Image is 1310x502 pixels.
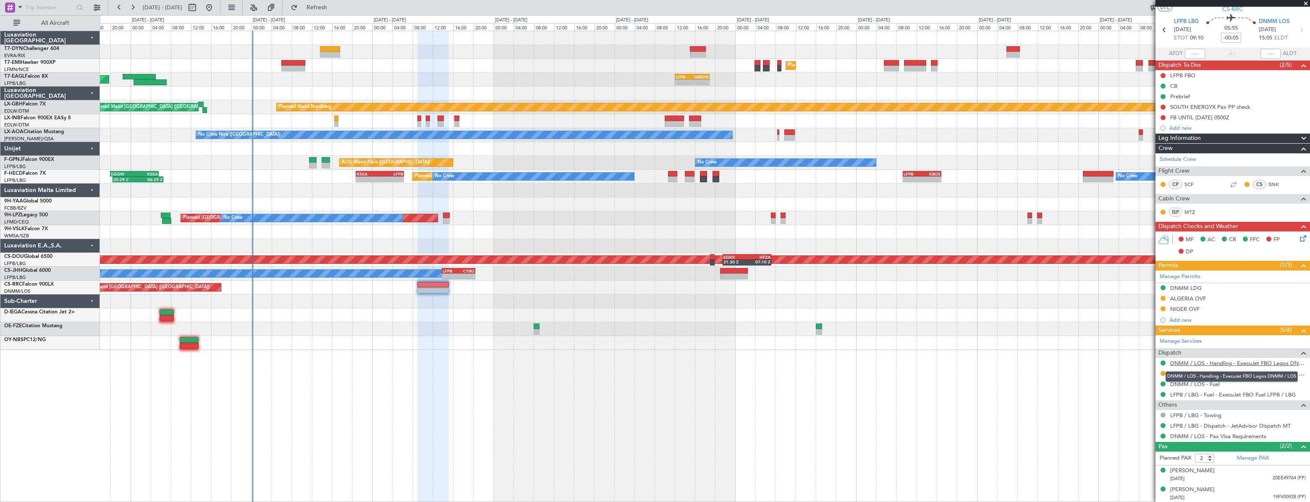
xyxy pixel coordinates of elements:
[356,171,380,176] div: KSEA
[352,23,372,31] div: 20:00
[1170,82,1177,89] div: CB
[111,171,134,176] div: EGGW
[90,23,110,31] div: 16:00
[1170,494,1184,501] span: [DATE]
[715,23,736,31] div: 20:00
[1259,26,1276,34] span: [DATE]
[183,212,302,224] div: Planned [GEOGRAPHIC_DATA] ([GEOGRAPHIC_DATA])
[1259,34,1272,42] span: 15:05
[151,23,171,31] div: 04:00
[1018,23,1038,31] div: 08:00
[736,23,756,31] div: 00:00
[372,23,393,31] div: 00:00
[4,102,23,107] span: LX-GBH
[4,268,22,273] span: CS-JHH
[4,116,21,121] span: LX-INB
[1119,23,1139,31] div: 04:00
[635,23,655,31] div: 04:00
[4,260,26,267] a: LFPB/LBG
[1170,72,1195,79] div: LFPB FBO
[1259,18,1289,26] span: DNMM LOS
[1170,433,1266,440] a: DNMM / LOS - Pax Visa Requirements
[1170,114,1229,121] div: FB UNTIL [DATE] 0500Z
[858,17,890,24] div: [DATE] - [DATE]
[1274,34,1288,42] span: ELDT
[1184,208,1203,216] a: MTZ
[4,66,29,73] a: LFMN/NCE
[413,23,433,31] div: 08:00
[4,274,26,281] a: LFPB/LBG
[979,17,1011,24] div: [DATE] - [DATE]
[1280,260,1292,269] span: (1/3)
[4,337,46,342] a: OY-NBSPC12/NG
[1268,181,1287,188] a: SNK
[747,259,770,264] div: 07:10 Z
[443,268,458,273] div: LFPB
[380,171,403,176] div: LFPB
[4,254,24,259] span: CS-DOU
[776,23,796,31] div: 08:00
[1169,316,1306,323] div: Add new
[4,337,24,342] span: OY-NBS
[458,268,474,273] div: CYBG
[4,288,30,294] a: DNMM/LOS
[435,170,454,183] div: No Crew
[132,17,164,24] div: [DATE] - [DATE]
[4,80,26,87] a: LFPB/LBG
[616,17,648,24] div: [DATE] - [DATE]
[1222,5,1243,13] span: CS-RRC
[279,101,331,113] div: Planned Maint Nurnberg
[1273,475,1306,482] span: 20EE49764 (PP)
[356,177,380,182] div: -
[4,268,51,273] a: CS-JHHGlobal 6000
[4,129,64,134] a: LX-AOACitation Mustang
[292,23,312,31] div: 08:00
[1158,144,1173,153] span: Crew
[655,23,675,31] div: 08:00
[676,80,692,85] div: -
[143,4,182,11] span: [DATE] - [DATE]
[1229,236,1236,244] span: CR
[1250,236,1260,244] span: FFC
[1174,26,1191,34] span: [DATE]
[747,255,770,260] div: HTZA
[131,23,151,31] div: 00:00
[1169,208,1182,217] div: ISP
[675,23,695,31] div: 12:00
[287,1,337,14] button: Refresh
[1169,180,1182,189] div: CP
[4,226,48,231] a: 9H-VSLKFalcon 7X
[1237,454,1269,463] a: Manage PAX
[877,23,897,31] div: 04:00
[342,156,430,169] div: AOG Maint Paris ([GEOGRAPHIC_DATA])
[4,46,23,51] span: T7-DYN
[857,23,877,31] div: 00:00
[474,23,494,31] div: 20:00
[4,129,24,134] span: LX-AOA
[723,259,747,264] div: 21:30 Z
[332,23,352,31] div: 16:00
[1160,273,1200,281] a: Manage Permits
[1158,166,1189,176] span: Flight Crew
[1280,60,1292,69] span: (2/5)
[695,23,715,31] div: 16:00
[191,23,211,31] div: 12:00
[1280,326,1292,334] span: (5/6)
[957,23,977,31] div: 20:00
[1170,422,1291,429] a: LFPB / LBG - Dispatch - JetAdvisor Dispatch MT
[252,23,272,31] div: 00:00
[756,23,776,31] div: 04:00
[554,23,574,31] div: 12:00
[1158,194,1190,204] span: Cabin Crew
[1273,494,1306,501] span: 19FV00928 (PP)
[1158,400,1177,410] span: Others
[1170,93,1190,100] div: Prebrief
[4,60,21,65] span: T7-EMI
[836,23,857,31] div: 20:00
[4,60,55,65] a: T7-EMIHawker 900XP
[223,212,243,224] div: No Crew
[4,226,25,231] span: 9H-VSLK
[1170,467,1215,475] div: [PERSON_NAME]
[4,136,54,142] a: [PERSON_NAME]/QSA
[211,23,231,31] div: 16:00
